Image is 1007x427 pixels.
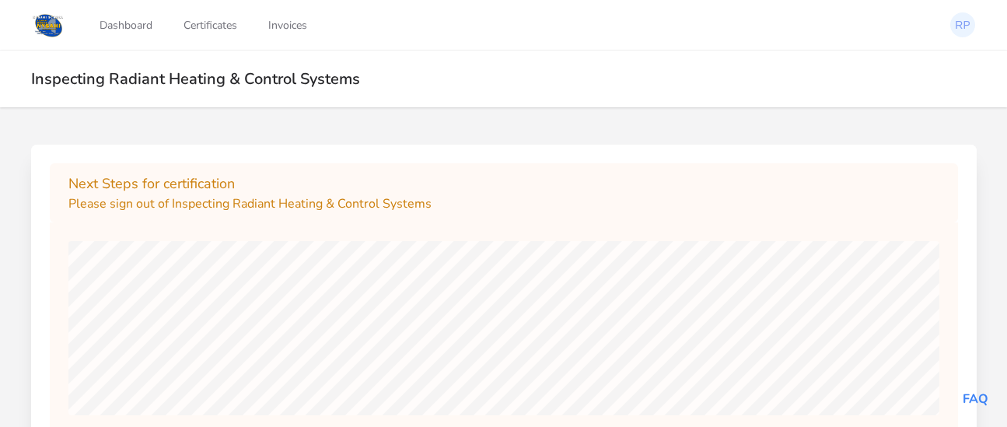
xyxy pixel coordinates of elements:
[31,11,66,39] img: Logo
[68,173,939,194] h2: Next Steps for certification
[31,69,977,89] h2: Inspecting Radiant Heating & Control Systems
[963,390,988,408] a: FAQ
[68,194,939,213] p: Please sign out of Inspecting Radiant Heating & Control Systems
[950,12,975,37] img: Richard Pezzino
